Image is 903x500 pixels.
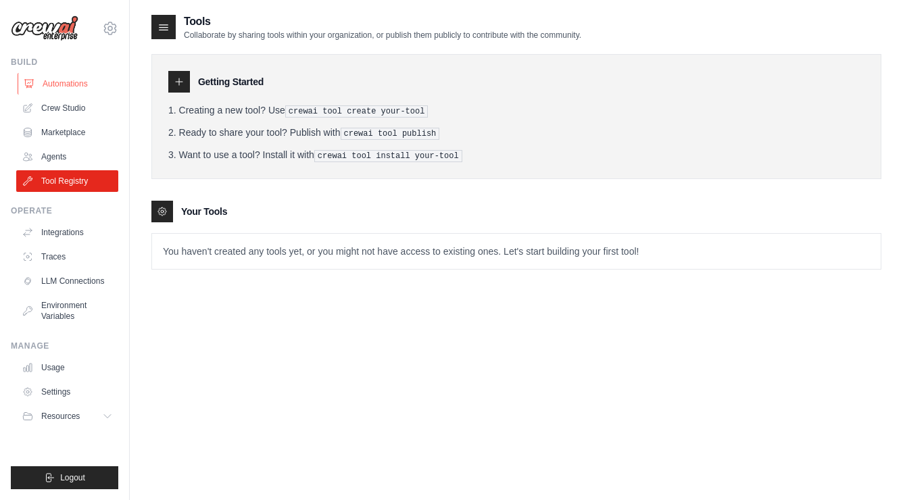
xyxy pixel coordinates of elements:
span: Logout [60,472,85,483]
pre: crewai tool create your-tool [285,105,429,118]
li: Want to use a tool? Install it with [168,148,864,162]
h3: Getting Started [198,75,264,89]
a: Automations [18,73,120,95]
pre: crewai tool publish [341,128,440,140]
a: Marketplace [16,122,118,143]
p: You haven't created any tools yet, or you might not have access to existing ones. Let's start bui... [152,234,881,269]
li: Ready to share your tool? Publish with [168,126,864,140]
img: Logo [11,16,78,41]
div: Build [11,57,118,68]
a: Settings [16,381,118,403]
a: Environment Variables [16,295,118,327]
div: Manage [11,341,118,351]
a: Usage [16,357,118,378]
button: Logout [11,466,118,489]
a: Traces [16,246,118,268]
li: Creating a new tool? Use [168,103,864,118]
p: Collaborate by sharing tools within your organization, or publish them publicly to contribute wit... [184,30,581,41]
div: Operate [11,205,118,216]
a: Tool Registry [16,170,118,192]
a: Integrations [16,222,118,243]
button: Resources [16,405,118,427]
a: LLM Connections [16,270,118,292]
span: Resources [41,411,80,422]
h2: Tools [184,14,581,30]
a: Crew Studio [16,97,118,119]
pre: crewai tool install your-tool [314,150,462,162]
h3: Your Tools [181,205,227,218]
a: Agents [16,146,118,168]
